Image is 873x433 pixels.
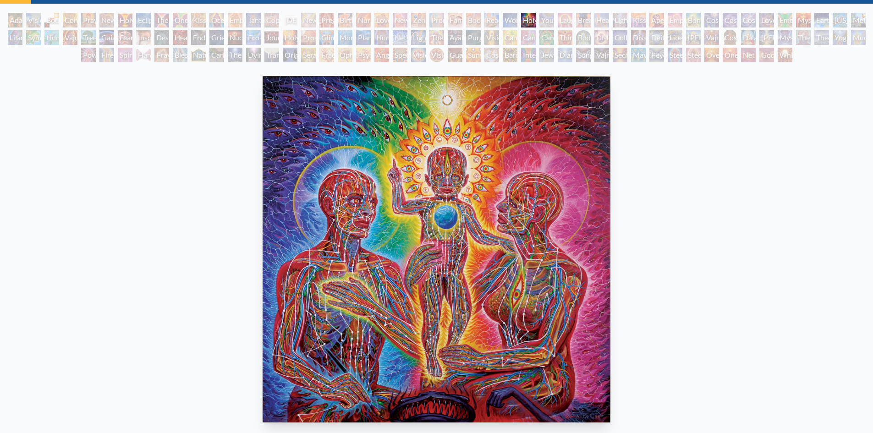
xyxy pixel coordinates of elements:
[576,13,591,27] div: Breathing
[558,13,572,27] div: Laughing Man
[393,13,407,27] div: New Family
[338,13,352,27] div: Birth
[778,13,792,27] div: Emerald Grail
[154,13,169,27] div: The Kiss
[631,13,646,27] div: Kiss of the [MEDICAL_DATA]
[759,48,774,62] div: Godself
[613,13,627,27] div: Lightweaver
[704,30,719,45] div: Vajra Guru
[136,48,151,62] div: Hands that See
[356,30,371,45] div: Planetary Prayers
[484,30,499,45] div: Vision Tree
[228,30,242,45] div: Nuclear Crucifixion
[723,48,737,62] div: One
[429,48,444,62] div: Vision [PERSON_NAME]
[796,13,811,27] div: Mysteriosa 2
[136,13,151,27] div: Eclipse
[851,30,866,45] div: Mudra
[63,30,77,45] div: Vajra Horse
[613,30,627,45] div: Collective Vision
[466,30,481,45] div: Purging
[374,30,389,45] div: Human Geometry
[539,30,554,45] div: Cannabacchus
[814,13,829,27] div: Earth Energies
[283,13,297,27] div: [DEMOGRAPHIC_DATA] Embryo
[833,13,847,27] div: [US_STATE] Song
[411,13,426,27] div: Zena Lotus
[173,13,187,27] div: One Taste
[319,30,334,45] div: Glimpsing the Empyrean
[26,30,41,45] div: Symbiosis: Gall Wasp & Oak Tree
[594,30,609,45] div: DMT - The Spirit Molecule
[521,48,536,62] div: Interbeing
[521,13,536,27] div: Holy Family
[26,13,41,27] div: Visionary Origin of Language
[778,48,792,62] div: White Light
[374,48,389,62] div: Angel Skin
[209,13,224,27] div: Ocean of Love Bliss
[649,48,664,62] div: Peyote Being
[704,48,719,62] div: Oversoul
[649,13,664,27] div: Aperture
[301,13,316,27] div: Newborn
[173,48,187,62] div: Blessing Hand
[191,13,206,27] div: Kissing
[631,30,646,45] div: Dissectional Art for Tool's Lateralus CD
[503,13,517,27] div: Wonder
[8,30,22,45] div: Lilacs
[118,30,132,45] div: Fear
[99,48,114,62] div: Firewalking
[686,30,701,45] div: [PERSON_NAME]
[851,13,866,27] div: Metamorphosis
[558,30,572,45] div: Third Eye Tears of Joy
[411,30,426,45] div: Lightworker
[484,48,499,62] div: Cosmic Elf
[393,48,407,62] div: Spectral Lotus
[44,13,59,27] div: Body, Mind, Spirit
[99,30,114,45] div: Gaia
[594,48,609,62] div: Vajra Being
[283,48,297,62] div: Original Face
[8,13,22,27] div: Adam & Eve
[246,30,261,45] div: Eco-Atlas
[814,30,829,45] div: Theologue
[466,13,481,27] div: Boo-boo
[356,48,371,62] div: Psychomicrograph of a Fractal Paisley Cherub Feather Tip
[448,48,462,62] div: Guardian of Infinite Vision
[264,30,279,45] div: Journey of the Wounded Healer
[338,48,352,62] div: Ophanic Eyelash
[668,13,682,27] div: Empowerment
[228,48,242,62] div: The Soul Finds It's Way
[448,30,462,45] div: Ayahuasca Visitation
[393,30,407,45] div: Networks
[723,13,737,27] div: Cosmic Artist
[301,48,316,62] div: Seraphic Transport Docking on the Third Eye
[741,30,756,45] div: Dalai Lama
[576,30,591,45] div: Body/Mind as a Vibratory Field of Energy
[154,48,169,62] div: Praying Hands
[283,30,297,45] div: Holy Fire
[136,30,151,45] div: Insomnia
[741,48,756,62] div: Net of Being
[521,30,536,45] div: Cannabis Sutra
[319,13,334,27] div: Pregnancy
[668,48,682,62] div: Steeplehead 1
[759,30,774,45] div: [PERSON_NAME]
[484,13,499,27] div: Reading
[118,48,132,62] div: Spirit Animates the Flesh
[759,13,774,27] div: Love is a Cosmic Force
[411,48,426,62] div: Vision Crystal
[99,13,114,27] div: New Man New Woman
[668,30,682,45] div: Liberation Through Seeing
[319,48,334,62] div: Fractal Eyes
[723,30,737,45] div: Cosmic [DEMOGRAPHIC_DATA]
[631,48,646,62] div: Mayan Being
[576,48,591,62] div: Song of Vajra Being
[338,30,352,45] div: Monochord
[796,30,811,45] div: The Seer
[173,30,187,45] div: Headache
[209,30,224,45] div: Grieving
[191,48,206,62] div: Nature of Mind
[686,13,701,27] div: Bond
[81,30,96,45] div: Tree & Person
